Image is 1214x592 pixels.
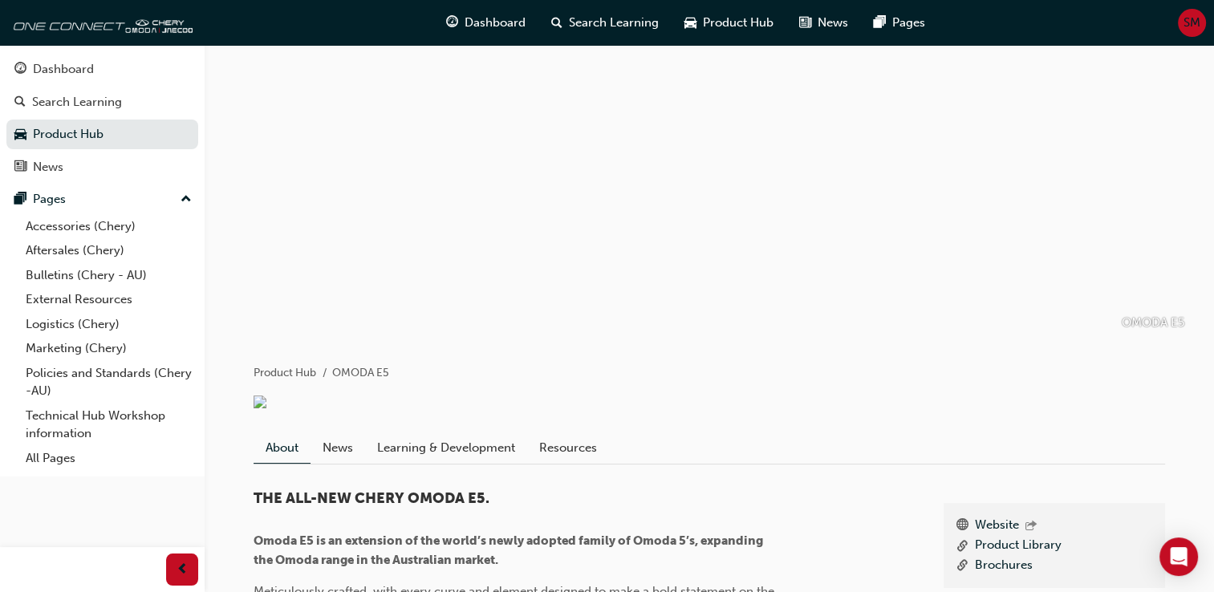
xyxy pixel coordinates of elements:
[254,489,489,507] span: THE ALL-NEW CHERY OMODA E5.
[551,13,562,33] span: search-icon
[33,158,63,176] div: News
[6,184,198,214] button: Pages
[19,361,198,403] a: Policies and Standards (Chery -AU)
[799,13,811,33] span: news-icon
[465,14,526,32] span: Dashboard
[1184,14,1200,32] span: SM
[254,395,266,408] img: f90095e9-f211-4b05-b29b-11043c2663bb.png
[181,189,192,210] span: up-icon
[8,6,193,39] img: oneconnect
[19,312,198,337] a: Logistics (Chery)
[975,536,1062,556] a: Product Library
[14,128,26,142] span: car-icon
[33,60,94,79] div: Dashboard
[956,536,968,556] span: link-icon
[14,63,26,77] span: guage-icon
[6,51,198,184] button: DashboardSearch LearningProduct HubNews
[538,6,672,39] a: search-iconSearch Learning
[892,14,925,32] span: Pages
[6,55,198,84] a: Dashboard
[569,14,659,32] span: Search Learning
[1178,9,1206,37] button: SM
[6,120,198,149] a: Product Hub
[818,14,848,32] span: News
[684,13,696,33] span: car-icon
[311,432,365,463] a: News
[365,432,527,463] a: Learning & Development
[19,336,198,361] a: Marketing (Chery)
[19,403,198,446] a: Technical Hub Workshop information
[975,516,1019,537] a: Website
[19,446,198,471] a: All Pages
[1025,520,1037,533] span: outbound-icon
[19,287,198,312] a: External Resources
[19,263,198,288] a: Bulletins (Chery - AU)
[254,533,765,567] span: Omoda E5 is an extension of the world’s newly adopted family of Omoda 5’s, expanding the Omoda ra...
[446,13,458,33] span: guage-icon
[32,93,122,112] div: Search Learning
[33,190,66,209] div: Pages
[861,6,938,39] a: pages-iconPages
[332,364,389,383] li: OMODA E5
[1122,314,1184,332] p: OMODA E5
[956,516,968,537] span: www-icon
[956,556,968,576] span: link-icon
[6,87,198,117] a: Search Learning
[254,432,311,464] a: About
[254,366,316,379] a: Product Hub
[1159,537,1198,576] div: Open Intercom Messenger
[975,556,1033,576] a: Brochures
[672,6,786,39] a: car-iconProduct Hub
[703,14,773,32] span: Product Hub
[14,160,26,175] span: news-icon
[14,95,26,110] span: search-icon
[19,214,198,239] a: Accessories (Chery)
[874,13,886,33] span: pages-icon
[786,6,861,39] a: news-iconNews
[433,6,538,39] a: guage-iconDashboard
[177,560,189,580] span: prev-icon
[6,152,198,182] a: News
[14,193,26,207] span: pages-icon
[19,238,198,263] a: Aftersales (Chery)
[527,432,609,463] a: Resources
